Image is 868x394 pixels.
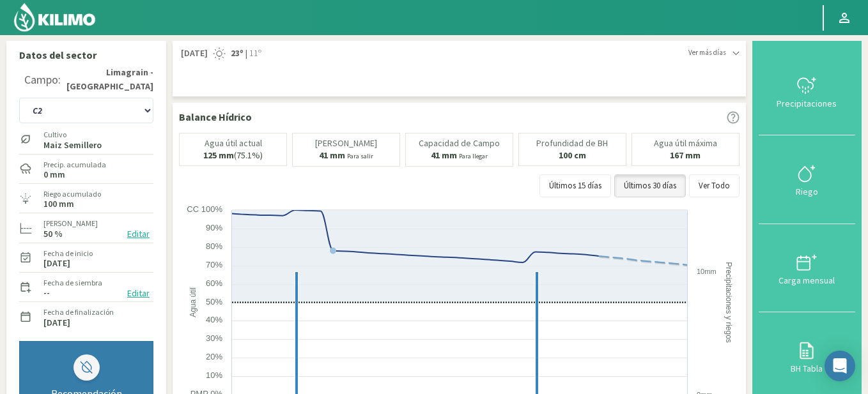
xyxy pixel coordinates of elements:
[697,268,717,275] text: 10mm
[43,230,63,238] label: 50 %
[724,262,733,343] text: Precipitaciones y riegos
[670,149,701,161] b: 167 mm
[759,135,855,224] button: Riego
[43,248,93,259] label: Fecha de inicio
[614,174,686,197] button: Últimos 30 días
[231,47,244,59] strong: 23º
[759,47,855,135] button: Precipitaciones
[688,47,726,58] span: Ver más días
[206,260,222,269] text: 70%
[13,2,97,33] img: Kilimo
[43,218,98,229] label: [PERSON_NAME]
[43,259,70,268] label: [DATE]
[539,174,611,197] button: Últimos 15 días
[179,47,208,60] span: [DATE]
[43,141,102,149] label: Maiz Semillero
[419,139,500,148] p: Capacidad de Campo
[206,333,222,343] text: 30%
[319,149,345,161] b: 41 mm
[43,200,74,208] label: 100 mm
[43,277,102,289] label: Fecha de siembra
[759,224,855,312] button: Carga mensual
[203,151,263,160] p: (75.1%)
[245,47,247,60] span: |
[189,287,198,317] text: Agua útil
[763,187,851,196] div: Riego
[43,319,70,327] label: [DATE]
[206,241,222,251] text: 80%
[24,73,61,86] div: Campo:
[179,109,252,125] p: Balance Hídrico
[123,286,153,301] button: Editar
[763,364,851,373] div: BH Tabla
[247,47,261,60] span: 11º
[459,152,488,160] small: Para llegar
[43,159,106,170] label: Precip. acumulada
[43,289,50,297] label: --
[825,351,855,381] div: Open Intercom Messenger
[206,370,222,380] text: 10%
[203,149,234,161] b: 125 mm
[431,149,457,161] b: 41 mm
[43,129,102,140] label: Cultivo
[654,139,717,148] p: Agua útil máxima
[763,99,851,108] div: Precipitaciones
[19,47,153,63] p: Datos del sector
[205,139,262,148] p: Agua útil actual
[206,352,222,361] text: 20%
[559,149,586,161] b: 100 cm
[315,139,377,148] p: [PERSON_NAME]
[43,188,101,200] label: Riego acumulado
[763,276,851,285] div: Carga mensual
[206,278,222,288] text: 60%
[206,223,222,232] text: 90%
[187,204,222,214] text: CC 100%
[123,227,153,241] button: Editar
[689,174,740,197] button: Ver Todo
[536,139,608,148] p: Profundidad de BH
[206,315,222,324] text: 40%
[206,297,222,307] text: 50%
[43,170,65,179] label: 0 mm
[347,152,373,160] small: Para salir
[43,307,114,318] label: Fecha de finalización
[61,66,153,93] strong: Limagrain - [GEOGRAPHIC_DATA]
